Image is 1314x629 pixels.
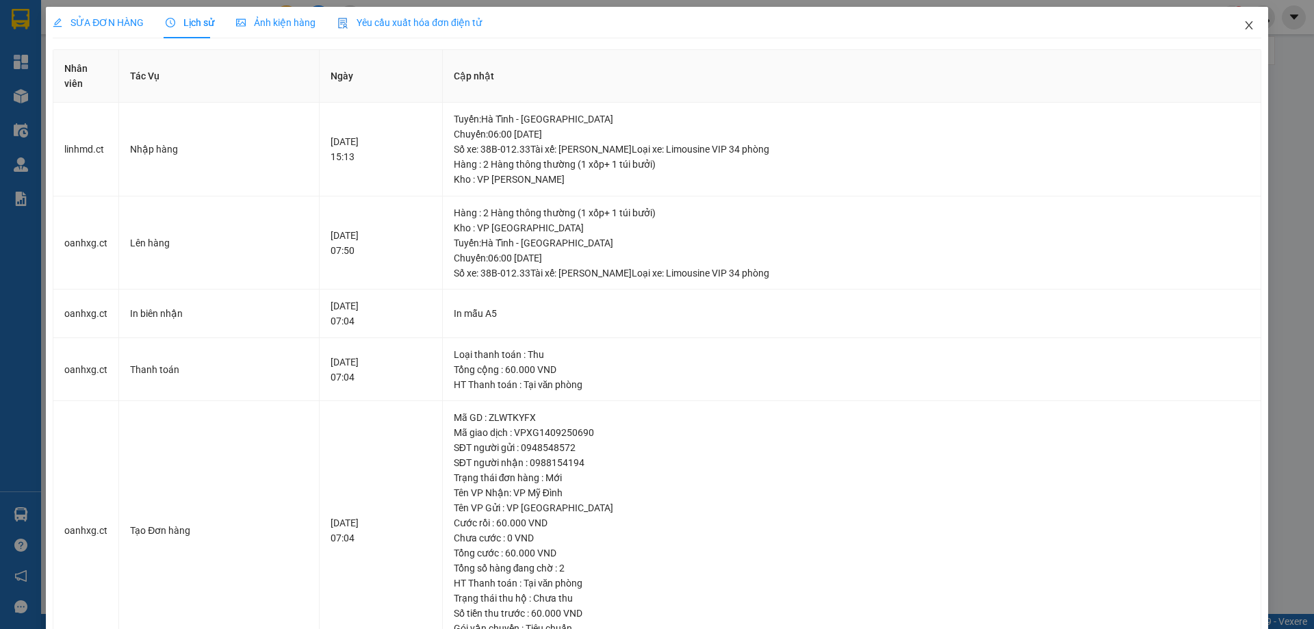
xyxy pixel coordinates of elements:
span: SỬA ĐƠN HÀNG [53,17,144,28]
div: Thanh toán [130,362,308,377]
div: SĐT người nhận : 0988154194 [454,455,1250,470]
div: In biên nhận [130,306,308,321]
div: Số tiền thu trước : 60.000 VND [454,606,1250,621]
div: Tổng số hàng đang chờ : 2 [454,561,1250,576]
td: oanhxg.ct [53,290,119,338]
div: Hàng : 2 Hàng thông thường (1 xốp+ 1 túi bưởi) [454,205,1250,220]
div: Hàng : 2 Hàng thông thường (1 xốp+ 1 túi bưởi) [454,157,1250,172]
span: Yêu cầu xuất hóa đơn điện tử [337,17,482,28]
div: Tổng cộng : 60.000 VND [454,362,1250,377]
div: Tổng cước : 60.000 VND [454,545,1250,561]
div: Kho : VP [GEOGRAPHIC_DATA] [454,220,1250,235]
div: Nhập hàng [130,142,308,157]
button: Close [1230,7,1268,45]
div: Lên hàng [130,235,308,251]
div: HT Thanh toán : Tại văn phòng [454,377,1250,392]
div: Tuyến : Hà Tĩnh - [GEOGRAPHIC_DATA] Chuyến: 06:00 [DATE] Số xe: 38B-012.33 Tài xế: [PERSON_NAME] ... [454,112,1250,157]
div: [DATE] 15:13 [331,134,430,164]
th: Nhân viên [53,50,119,103]
td: oanhxg.ct [53,338,119,402]
td: linhmd.ct [53,103,119,196]
div: Kho : VP [PERSON_NAME] [454,172,1250,187]
div: Mã giao dịch : VPXG1409250690 [454,425,1250,440]
div: Tên VP Gửi : VP [GEOGRAPHIC_DATA] [454,500,1250,515]
div: [DATE] 07:04 [331,298,430,329]
div: Cước rồi : 60.000 VND [454,515,1250,530]
div: Trạng thái đơn hàng : Mới [454,470,1250,485]
img: icon [337,18,348,29]
div: Tuyến : Hà Tĩnh - [GEOGRAPHIC_DATA] Chuyến: 06:00 [DATE] Số xe: 38B-012.33 Tài xế: [PERSON_NAME] ... [454,235,1250,281]
span: Lịch sử [166,17,214,28]
div: Tên VP Nhận: VP Mỹ Đình [454,485,1250,500]
div: In mẫu A5 [454,306,1250,321]
div: Tạo Đơn hàng [130,523,308,538]
th: Ngày [320,50,442,103]
span: picture [236,18,246,27]
div: [DATE] 07:04 [331,355,430,385]
div: Trạng thái thu hộ : Chưa thu [454,591,1250,606]
span: edit [53,18,62,27]
th: Tác Vụ [119,50,320,103]
div: Mã GD : ZLWTKYFX [454,410,1250,425]
div: Loại thanh toán : Thu [454,347,1250,362]
span: close [1244,20,1254,31]
span: clock-circle [166,18,175,27]
div: SĐT người gửi : 0948548572 [454,440,1250,455]
th: Cập nhật [443,50,1261,103]
span: Ảnh kiện hàng [236,17,315,28]
div: [DATE] 07:50 [331,228,430,258]
div: HT Thanh toán : Tại văn phòng [454,576,1250,591]
td: oanhxg.ct [53,196,119,290]
div: [DATE] 07:04 [331,515,430,545]
div: Chưa cước : 0 VND [454,530,1250,545]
